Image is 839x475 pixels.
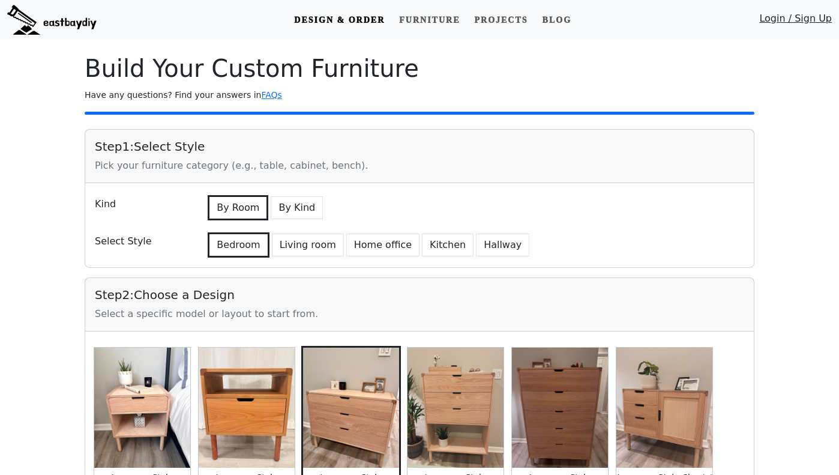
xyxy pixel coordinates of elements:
[208,195,268,220] button: By Room
[422,234,474,256] button: Kitchen
[616,348,712,468] img: Japanese Style Chest / Side Cabinet
[208,232,269,258] button: Bedroom
[289,9,389,31] a: Design & Order
[85,90,282,100] small: Have any questions? Find your answers in
[95,159,744,173] div: Pick your furniture category (e.g., table, cabinet, bench).
[407,348,504,468] img: Japanese Style Dresser Dresser /w Shelf
[261,90,281,100] a: FAQs
[95,307,744,321] div: Select a specific model or layout to start from.
[94,348,190,468] img: Japanese Style Nightstand / Bedside Table
[759,11,832,31] a: Login / Sign Up
[85,54,754,83] h1: Build Your Custom Furniture
[95,288,744,302] h5: Step 2 : Choose a Design
[303,348,399,468] img: Japanese Style Dresser
[512,348,608,468] img: Japanese Style Dresser /w 5-drawer | Boy Dresser
[346,234,419,256] button: Home office
[271,196,323,219] button: By Kind
[95,139,744,154] h5: Step 1 : Select Style
[394,9,465,31] a: Furniture
[272,234,344,256] button: Living room
[7,5,97,35] img: eastbaydiy
[199,348,295,468] img: Japanese Style Nightstand / Bedside Table Nightstand /w Top Shelf
[88,193,198,220] div: Kind
[88,230,198,258] div: Select Style
[538,9,576,31] a: Blog
[476,234,529,256] button: Hallway
[469,9,532,31] a: Projects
